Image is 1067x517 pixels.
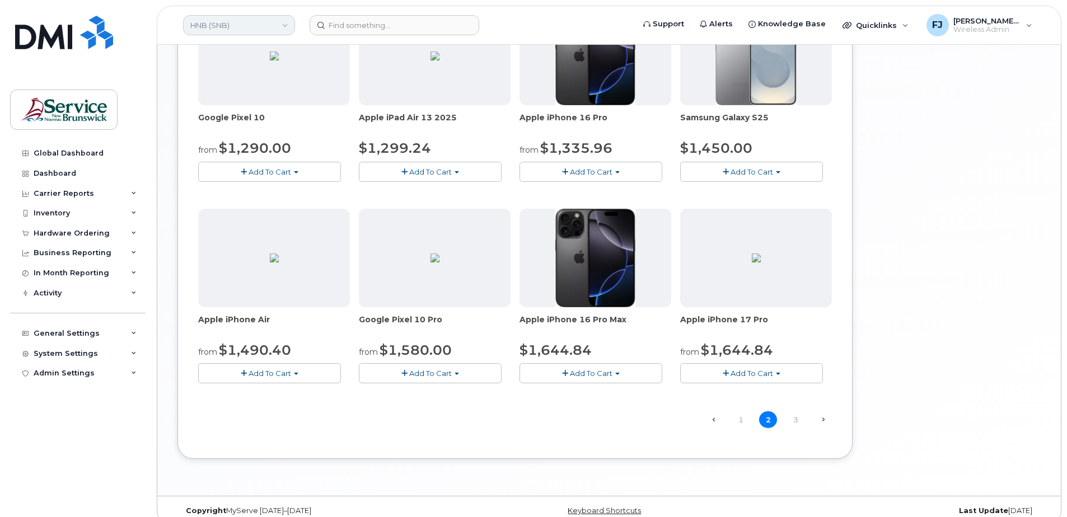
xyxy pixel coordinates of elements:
small: from [680,347,699,357]
div: Google Pixel 10 [198,112,350,134]
a: 1 [732,411,750,429]
a: 3 [787,411,804,429]
span: $1,335.96 [540,140,612,156]
button: Add To Cart [198,363,341,383]
span: Add To Cart [570,167,612,176]
span: Knowledge Base [758,18,826,30]
div: Apple iPhone 16 Pro Max [520,314,671,336]
img: 54DA6595-7360-4791-B2BC-66E23A33F98E.png [752,253,761,262]
span: $1,490.40 [219,342,291,358]
span: Add To Cart [731,167,773,176]
button: Add To Cart [359,363,502,383]
span: FJ [932,18,943,32]
img: iphone_16_pro.png [555,7,635,105]
a: Next → [814,412,832,427]
div: Fougere, Jonathan (SNB) [919,14,1040,36]
a: Keyboard Shortcuts [568,506,641,515]
span: $1,450.00 [680,140,752,156]
a: ← Previous [704,412,722,427]
a: Support [635,13,692,35]
strong: Last Update [959,506,1008,515]
span: $1,299.24 [359,140,431,156]
div: MyServe [DATE]–[DATE] [177,506,465,515]
span: $1,644.84 [701,342,773,358]
a: Alerts [692,13,741,35]
a: Knowledge Base [741,13,834,35]
span: Wireless Admin [953,25,1021,34]
span: Add To Cart [409,369,452,378]
span: $1,290.00 [219,140,291,156]
span: Alerts [709,18,733,30]
small: from [198,145,217,155]
small: from [198,347,217,357]
input: Find something... [310,15,479,35]
div: Quicklinks [835,14,916,36]
img: s25plus.png [715,7,796,105]
img: B99F97A7-4BEB-48A0-9B15-E26909BDE1A8.PNG [430,253,439,262]
button: Add To Cart [520,363,662,383]
img: 57B83B5E-1227-4C56-9305-26E250A750A3.PNG [270,51,279,60]
div: Apple iPhone Air [198,314,350,336]
div: Apple iPhone 17 Pro [680,314,832,336]
span: Add To Cart [249,167,291,176]
div: Samsung Galaxy S25 [680,112,832,134]
div: Apple iPad Air 13 2025 [359,112,511,134]
span: Quicklinks [856,21,897,30]
span: [PERSON_NAME] (SNB) [953,16,1021,25]
img: 110CE2EE-BED8-457C-97B0-44C820BA34CE.png [430,51,439,60]
span: $1,644.84 [520,342,592,358]
span: Add To Cart [249,369,291,378]
img: iphone_16_pro.png [555,209,635,307]
strong: Copyright [186,506,226,515]
small: from [520,145,539,155]
span: $1,580.00 [380,342,452,358]
button: Add To Cart [680,162,823,181]
small: from [359,347,378,357]
div: [DATE] [753,506,1041,515]
button: Add To Cart [198,162,341,181]
button: Add To Cart [520,162,662,181]
img: F4BFADD3-883E-414E-8D1C-699800CD86B5.png [270,253,279,262]
span: Add To Cart [731,369,773,378]
span: Add To Cart [570,369,612,378]
button: Add To Cart [680,363,823,383]
div: Apple iPhone 16 Pro [520,112,671,134]
a: HNB (SNB) [183,15,295,35]
div: Google Pixel 10 Pro [359,314,511,336]
span: Support [653,18,684,30]
span: Add To Cart [409,167,452,176]
button: Add To Cart [359,162,502,181]
span: 2 [759,411,777,429]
